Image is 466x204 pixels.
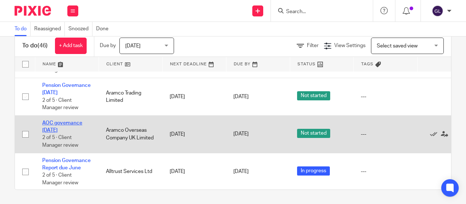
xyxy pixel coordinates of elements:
div: --- [361,131,410,138]
div: --- [361,93,410,100]
a: AOC governance [DATE] [42,120,82,133]
span: (46) [37,43,48,49]
a: Mark as done [430,131,441,138]
span: 2 of 5 · Client Manager review [42,98,78,111]
span: Not started [297,91,330,100]
td: [DATE] [162,153,226,190]
a: Reassigned [34,22,65,36]
p: Due by [100,42,116,49]
img: Pixie [15,6,51,16]
span: [DATE] [125,43,141,49]
td: [DATE] [162,78,226,116]
input: Search [285,9,351,15]
td: Alltrust Services Ltd [99,153,162,190]
a: Snoozed [68,22,92,36]
span: In progress [297,166,330,176]
span: Select saved view [377,43,418,49]
span: [DATE] [233,132,249,137]
span: 2 of 5 · Client Manager review [42,135,78,148]
a: To do [15,22,31,36]
a: + Add task [55,38,87,54]
td: [DATE] [162,115,226,153]
td: Aramco Trading Limited [99,78,162,116]
span: Filter [307,43,319,48]
h1: To do [22,42,48,50]
span: Not started [297,129,330,138]
span: 2 of 5 · Client Manager review [42,60,78,73]
span: View Settings [334,43,366,48]
img: svg%3E [432,5,443,17]
a: Pension Governance Report due June [42,158,91,170]
span: 2 of 5 · Client Manager review [42,173,78,186]
a: Pension Governance [DATE] [42,83,91,95]
div: --- [361,168,410,175]
a: Done [96,22,112,36]
td: Aramco Overseas Company UK Limited [99,115,162,153]
span: Tags [361,62,374,66]
span: [DATE] [233,94,249,99]
span: [DATE] [233,169,249,174]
